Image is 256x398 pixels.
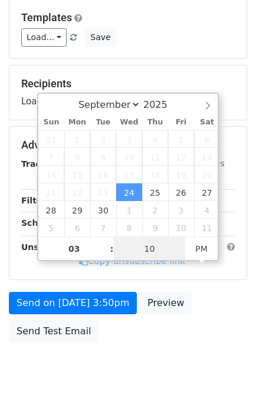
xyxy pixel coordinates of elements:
span: October 5, 2025 [38,219,64,236]
span: September 14, 2025 [38,166,64,183]
input: Year [140,99,183,110]
input: Minute [114,237,186,261]
span: Click to toggle [185,237,218,261]
button: Save [85,28,116,47]
span: Wed [116,119,142,126]
span: September 13, 2025 [194,148,220,166]
a: Copy unsubscribe link [79,256,185,267]
strong: Schedule [21,218,64,228]
span: September 25, 2025 [142,183,168,201]
span: September 23, 2025 [90,183,116,201]
span: September 5, 2025 [168,130,194,148]
span: September 7, 2025 [38,148,64,166]
a: Send Test Email [9,320,99,343]
span: September 12, 2025 [168,148,194,166]
span: September 8, 2025 [64,148,90,166]
span: September 18, 2025 [142,166,168,183]
span: Mon [64,119,90,126]
strong: Filters [21,196,51,205]
span: October 4, 2025 [194,201,220,219]
a: Templates [21,11,72,24]
span: September 4, 2025 [142,130,168,148]
span: Tue [90,119,116,126]
span: Sun [38,119,64,126]
div: Loading... [21,77,235,108]
span: September 3, 2025 [116,130,142,148]
span: October 2, 2025 [142,201,168,219]
span: September 15, 2025 [64,166,90,183]
iframe: Chat Widget [197,341,256,398]
span: August 31, 2025 [38,130,64,148]
a: Load... [21,28,67,47]
input: Hour [38,237,110,261]
span: September 26, 2025 [168,183,194,201]
span: October 7, 2025 [90,219,116,236]
span: September 22, 2025 [64,183,90,201]
h5: Advanced [21,139,235,152]
span: September 10, 2025 [116,148,142,166]
span: September 17, 2025 [116,166,142,183]
span: October 11, 2025 [194,219,220,236]
span: October 6, 2025 [64,219,90,236]
span: September 24, 2025 [116,183,142,201]
span: September 1, 2025 [64,130,90,148]
span: September 2, 2025 [90,130,116,148]
span: October 9, 2025 [142,219,168,236]
h5: Recipients [21,77,235,90]
span: September 9, 2025 [90,148,116,166]
span: Fri [168,119,194,126]
span: September 20, 2025 [194,166,220,183]
a: Preview [140,292,192,314]
span: September 29, 2025 [64,201,90,219]
span: September 27, 2025 [194,183,220,201]
span: October 10, 2025 [168,219,194,236]
span: October 1, 2025 [116,201,142,219]
span: : [110,237,114,261]
a: Send on [DATE] 3:50pm [9,292,137,314]
strong: Tracking [21,159,61,169]
span: September 30, 2025 [90,201,116,219]
strong: Unsubscribe [21,242,79,252]
span: Thu [142,119,168,126]
span: October 3, 2025 [168,201,194,219]
span: September 6, 2025 [194,130,220,148]
span: September 16, 2025 [90,166,116,183]
span: September 28, 2025 [38,201,64,219]
span: September 21, 2025 [38,183,64,201]
span: Sat [194,119,220,126]
span: October 8, 2025 [116,219,142,236]
span: September 11, 2025 [142,148,168,166]
span: September 19, 2025 [168,166,194,183]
